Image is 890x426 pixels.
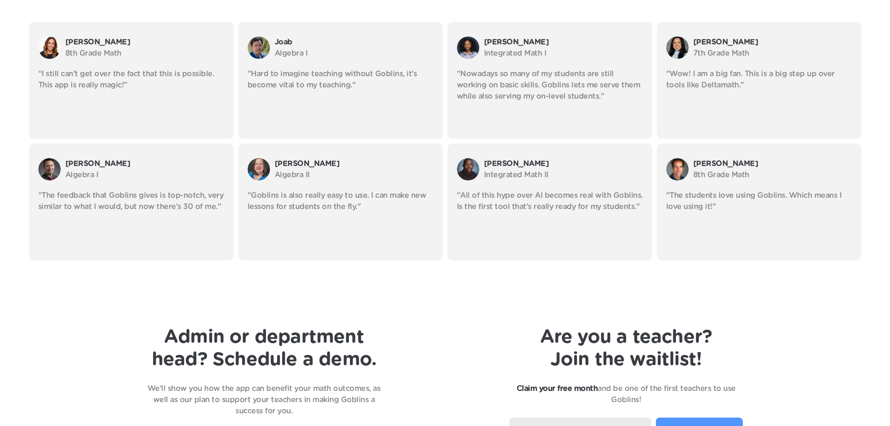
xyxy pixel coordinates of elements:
p: [PERSON_NAME] [65,158,224,169]
p: [PERSON_NAME] [484,158,643,169]
p: "Goblins is also really easy to use. I can make new lessons for students on the fly." [248,190,434,212]
p: "Nowadays so many of my students are still working on basic skills. Goblins lets me serve them wh... [457,68,643,102]
p: 8th Grade Math [693,169,852,181]
p: Algebra I [65,169,224,181]
p: 7th Grade Math [693,48,852,59]
p: 8th Grade Math [65,48,224,59]
p: Joab [275,36,434,48]
h1: Admin or department head? Schedule a demo. [147,326,381,371]
p: Algebra I [275,48,434,59]
p: "The feedback that Goblins gives is top-notch, very similar to what I would, but now there's 30 o... [38,190,224,212]
p: "All of this hype over AI becomes real with Goblins. Is the first tool that's really ready for my... [457,190,643,212]
strong: Claim your free month [517,385,598,392]
p: [PERSON_NAME] [65,36,224,48]
p: [PERSON_NAME] [693,36,852,48]
p: "The students love using Goblins. Which means I love using it!" [666,190,852,212]
p: [PERSON_NAME] [275,158,434,169]
p: Integrated Math I [484,48,643,59]
p: “I still can’t get over the fact that this is possible. This app is really magic!” [38,68,224,91]
p: [PERSON_NAME] [484,36,643,48]
p: "Hard to imagine teaching without Goblins, it's become vital to my teaching." [248,68,434,91]
p: [PERSON_NAME] [693,158,852,169]
h1: Are you a teacher? Join the waitlist! [509,326,743,371]
p: Integrated Math II [484,169,643,181]
p: "Wow! I am a big fan. This is a big step up over tools like Deltamath." [666,68,852,91]
p: Algebra II [275,169,434,181]
p: and be one of the first teachers to use Goblins! [509,383,743,405]
p: We’ll show you how the app can benefit your math outcomes, as well as our plan to support your te... [147,383,381,417]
